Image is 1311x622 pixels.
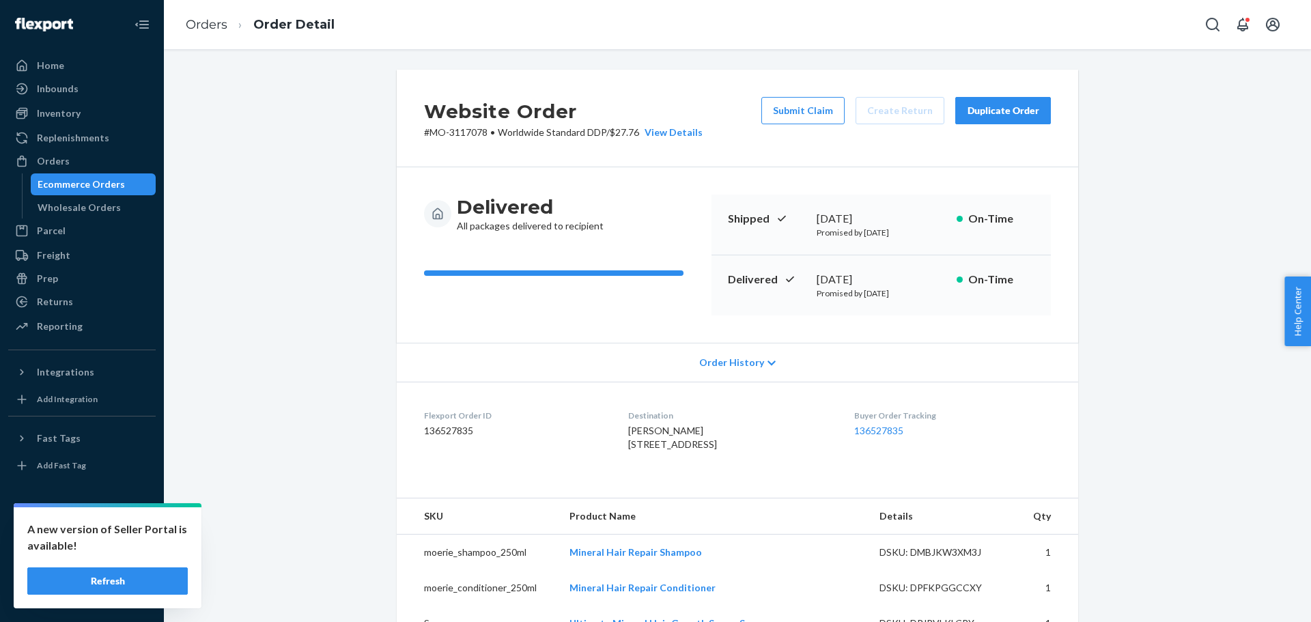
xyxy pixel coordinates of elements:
div: Inventory [37,107,81,120]
a: Parcel [8,220,156,242]
button: Open Search Box [1199,11,1226,38]
a: Add Integration [8,388,156,410]
div: Prep [37,272,58,285]
button: Open account menu [1259,11,1286,38]
div: Reporting [37,320,83,333]
div: Freight [37,249,70,262]
a: Freight [8,244,156,266]
ol: breadcrumbs [175,5,346,45]
div: Inbounds [37,82,79,96]
dt: Buyer Order Tracking [854,410,1051,421]
button: Help Center [1284,277,1311,346]
a: Inbounds [8,78,156,100]
button: Fast Tags [8,427,156,449]
p: Delivered [728,272,806,287]
div: Parcel [37,224,66,238]
a: Wholesale Orders [31,197,156,218]
dd: 136527835 [424,424,606,438]
button: Integrations [8,361,156,383]
a: Add Fast Tag [8,455,156,477]
div: DSKU: DPFKPGGCCXY [879,581,1008,595]
p: On-Time [968,272,1034,287]
div: Wholesale Orders [38,201,121,214]
div: Replenishments [37,131,109,145]
button: Give Feedback [8,584,156,606]
div: Fast Tags [37,432,81,445]
span: Order History [699,356,764,369]
p: Shipped [728,211,806,227]
td: moerie_shampoo_250ml [397,535,559,571]
button: Submit Claim [761,97,845,124]
dt: Flexport Order ID [424,410,606,421]
span: [PERSON_NAME] [STREET_ADDRESS] [628,425,717,450]
div: All packages delivered to recipient [457,195,604,233]
td: 1 [1018,570,1078,606]
div: Returns [37,295,73,309]
button: Close Navigation [128,11,156,38]
a: Mineral Hair Repair Conditioner [569,582,716,593]
a: Replenishments [8,127,156,149]
button: Refresh [27,567,188,595]
div: Add Integration [37,393,98,405]
td: 1 [1018,535,1078,571]
a: Settings [8,514,156,536]
p: # MO-3117078 / $27.76 [424,126,703,139]
div: Orders [37,154,70,168]
span: • [490,126,495,138]
h2: Website Order [424,97,703,126]
div: Home [37,59,64,72]
a: Prep [8,268,156,289]
a: Reporting [8,315,156,337]
p: A new version of Seller Portal is available! [27,521,188,554]
a: 136527835 [854,425,903,436]
button: Create Return [856,97,944,124]
div: Ecommerce Orders [38,178,125,191]
th: Details [869,498,1019,535]
td: moerie_conditioner_250ml [397,570,559,606]
div: [DATE] [817,211,946,227]
div: DSKU: DMBJKW3XM3J [879,546,1008,559]
button: Duplicate Order [955,97,1051,124]
a: Mineral Hair Repair Shampoo [569,546,702,558]
th: Product Name [559,498,869,535]
p: Promised by [DATE] [817,287,946,299]
a: Talk to Support [8,537,156,559]
div: Duplicate Order [967,104,1039,117]
p: Promised by [DATE] [817,227,946,238]
th: Qty [1018,498,1078,535]
button: View Details [639,126,703,139]
img: Flexport logo [15,18,73,31]
a: Help Center [8,561,156,582]
a: Returns [8,291,156,313]
div: [DATE] [817,272,946,287]
div: Integrations [37,365,94,379]
a: Home [8,55,156,76]
a: Orders [8,150,156,172]
a: Order Detail [253,17,335,32]
a: Ecommerce Orders [31,173,156,195]
div: Add Fast Tag [37,460,86,471]
p: On-Time [968,211,1034,227]
dt: Destination [628,410,832,421]
a: Inventory [8,102,156,124]
th: SKU [397,498,559,535]
h3: Delivered [457,195,604,219]
button: Open notifications [1229,11,1256,38]
a: Orders [186,17,227,32]
span: Worldwide Standard DDP [498,126,606,138]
